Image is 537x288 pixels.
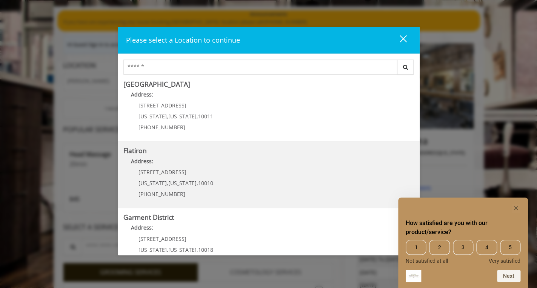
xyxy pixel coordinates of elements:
span: , [167,246,168,253]
span: 3 [453,240,473,255]
span: [US_STATE] [138,246,167,253]
span: 4 [476,240,497,255]
span: Very satisfied [489,258,520,264]
span: [US_STATE] [168,246,197,253]
input: Search Center [123,60,397,75]
span: [US_STATE] [138,179,167,187]
div: close dialog [391,35,406,46]
span: [US_STATE] [168,113,197,120]
b: Flatiron [123,146,147,155]
span: 2 [429,240,449,255]
button: Hide survey [511,204,520,213]
h2: How satisfied are you with our product/service? Select an option from 1 to 5, with 1 being Not sa... [406,219,520,237]
span: 10010 [198,179,213,187]
span: , [197,179,198,187]
b: Address: [131,158,153,165]
span: [STREET_ADDRESS] [138,235,186,242]
span: Not satisfied at all [406,258,448,264]
b: Garment District [123,213,174,222]
span: [US_STATE] [138,113,167,120]
span: 5 [500,240,520,255]
span: , [197,113,198,120]
span: 1 [406,240,426,255]
button: close dialog [386,32,411,48]
span: , [167,179,168,187]
span: [PHONE_NUMBER] [138,190,185,198]
span: [PHONE_NUMBER] [138,124,185,131]
div: How satisfied are you with our product/service? Select an option from 1 to 5, with 1 being Not sa... [406,204,520,282]
div: How satisfied are you with our product/service? Select an option from 1 to 5, with 1 being Not sa... [406,240,520,264]
i: Search button [401,64,410,70]
b: Address: [131,91,153,98]
span: Please select a Location to continue [126,35,240,44]
span: [US_STATE] [168,179,197,187]
div: Center Select [123,60,414,78]
b: Address: [131,224,153,231]
b: [GEOGRAPHIC_DATA] [123,80,190,89]
span: , [167,113,168,120]
span: , [197,246,198,253]
span: 10011 [198,113,213,120]
span: [STREET_ADDRESS] [138,102,186,109]
span: [STREET_ADDRESS] [138,169,186,176]
span: 10018 [198,246,213,253]
button: Next question [497,270,520,282]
